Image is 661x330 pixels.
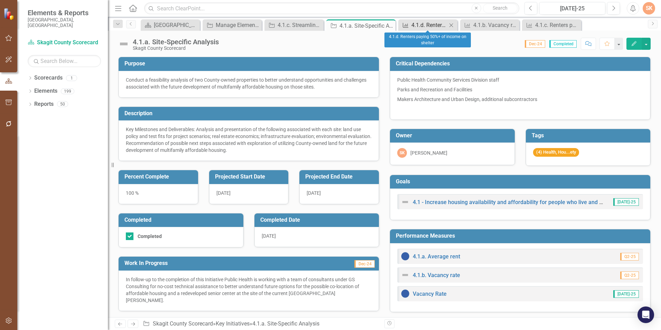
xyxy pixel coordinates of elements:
h3: Purpose [124,61,375,67]
div: 4.1.a. Site-Specific Analysis [252,320,319,327]
a: Manage Elements [204,21,260,29]
div: 4.1.c. Renters paying 30%+ of income on shelter [535,21,579,29]
img: Not Defined [401,198,409,206]
div: 4.1.d. Renters paying 50%+ of income on shelter [411,21,447,29]
div: 4.1.a. Site-Specific Analysis [133,38,219,46]
a: 4.1.c. Renters paying 30%+ of income on shelter [524,21,579,29]
div: [PERSON_NAME] [410,149,447,156]
h3: Description [124,110,375,117]
span: Q2-25 [620,253,639,260]
a: 4.1.b. Vacancy rate [413,272,460,278]
a: Elements [34,87,57,95]
span: Elements & Reports [28,9,101,17]
div: Manage Elements [216,21,260,29]
a: Vacancy Rate [413,291,447,297]
div: 4.1.c. Streamline Residential Building Permit Process [278,21,322,29]
div: Conduct a feasibility analysis of two County-owned properties to better understand opportunities ... [126,76,372,90]
span: (4) Health, Hou...ety [533,148,579,157]
div: 4.1.d. Renters paying 50%+ of income on shelter [384,33,471,47]
h3: Completed Date [260,217,376,223]
input: Search ClearPoint... [144,2,519,15]
div: Skagit County Scorecard [133,46,219,51]
h3: Percent Complete [124,174,195,180]
h3: Tags [532,132,647,139]
p: Parks and Recreation and Facilities [397,85,643,94]
small: [GEOGRAPHIC_DATA], [GEOGRAPHIC_DATA] [28,17,101,28]
img: No Information [401,290,409,298]
a: 4.1.b. Vacancy rate [462,21,518,29]
img: Not Defined [401,271,409,279]
button: [DATE]-25 [539,2,605,15]
div: 100 % [119,184,198,204]
div: 4.1.a. Site-Specific Analysis [339,21,394,30]
a: 4.1.d. Renters paying 50%+ of income on shelter [400,21,447,29]
div: SK [397,148,407,158]
a: Skagit County Scorecard [153,320,213,327]
a: Reports [34,100,54,108]
h3: Completed [124,217,240,223]
a: 4.1.a. Average rent [413,253,460,260]
a: Key Initiatives [216,320,250,327]
a: Scorecards [34,74,63,82]
span: Search [493,5,508,11]
h3: Goals [396,178,647,185]
img: Not Defined [118,38,129,49]
h3: Critical Dependencies [396,61,647,67]
a: Skagit County Scorecard [28,39,101,47]
input: Search Below... [28,55,101,67]
span: Q2-25 [620,272,639,279]
span: Completed [549,40,577,48]
p: Public Health Community Services Division staff [397,76,643,85]
p: Key Milestones and Deliverables: Analysis and presentation of the following associated with each ... [126,126,372,154]
button: SK [643,2,655,15]
div: [DATE]-25 [542,4,603,13]
div: 4.1.b. Vacancy rate [473,21,518,29]
div: [GEOGRAPHIC_DATA] Page [154,21,198,29]
p: Makers Architecture and Urban Design, additional subcontractors [397,94,643,104]
div: 50 [57,101,68,107]
div: » » [143,320,379,328]
p: In follow-up to the completion of this Initiative Public Health is working with a team of consult... [126,276,372,304]
img: No Information [401,252,409,260]
img: ClearPoint Strategy [3,8,16,20]
span: [DATE] [262,233,276,239]
span: [DATE] [307,190,321,196]
span: Dec-24 [354,260,375,268]
h3: Performance Measures [396,233,647,239]
div: Open Intercom Messenger [637,306,654,323]
h3: Projected Start Date [215,174,285,180]
div: 1 [66,75,77,81]
button: Search [483,3,518,13]
h3: Projected End Date [305,174,375,180]
a: 4.1.c. Streamline Residential Building Permit Process [266,21,322,29]
span: [DATE] [216,190,231,196]
span: [DATE]-25 [613,198,639,206]
div: 199 [61,88,74,94]
h3: Owner [396,132,511,139]
span: [DATE]-25 [613,290,639,298]
h3: Work In Progress [124,260,293,266]
span: Dec-24 [525,40,545,48]
a: [GEOGRAPHIC_DATA] Page [142,21,198,29]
